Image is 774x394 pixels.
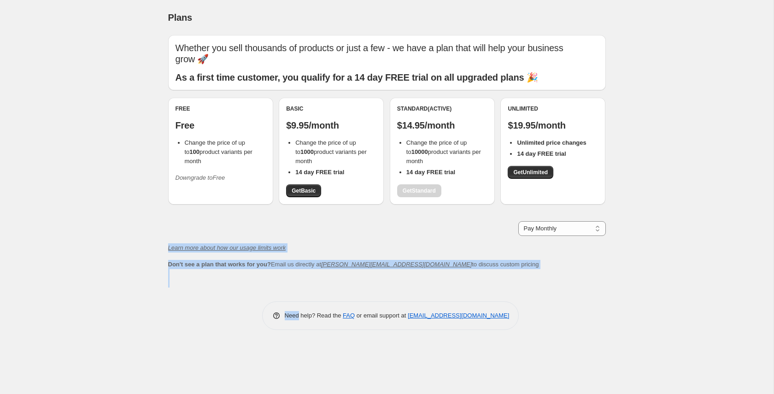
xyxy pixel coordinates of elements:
span: or email support at [355,312,408,319]
p: Free [176,120,266,131]
i: Downgrade to Free [176,174,225,181]
b: 100 [189,148,199,155]
div: Free [176,105,266,112]
b: 14 day FREE trial [406,169,455,176]
div: Unlimited [508,105,598,112]
b: As a first time customer, you qualify for a 14 day FREE trial on all upgraded plans 🎉 [176,72,538,82]
p: Whether you sell thousands of products or just a few - we have a plan that will help your busines... [176,42,598,65]
a: [PERSON_NAME][EMAIL_ADDRESS][DOMAIN_NAME] [321,261,472,268]
span: Get Unlimited [513,169,548,176]
p: $14.95/month [397,120,487,131]
b: 10000 [411,148,428,155]
b: Unlimited price changes [517,139,586,146]
b: Don't see a plan that works for you? [168,261,271,268]
a: GetBasic [286,184,321,197]
b: 14 day FREE trial [517,150,566,157]
a: GetUnlimited [508,166,553,179]
span: Email us directly at to discuss custom pricing [168,261,539,268]
a: [EMAIL_ADDRESS][DOMAIN_NAME] [408,312,509,319]
button: Downgrade toFree [170,171,231,185]
a: FAQ [343,312,355,319]
span: Need help? Read the [285,312,343,319]
span: Change the price of up to product variants per month [185,139,252,165]
span: Plans [168,12,192,23]
div: Standard (Active) [397,105,487,112]
a: Learn more about how our usage limits work [168,244,286,251]
b: 1000 [300,148,314,155]
span: Change the price of up to product variants per month [295,139,367,165]
b: 14 day FREE trial [295,169,344,176]
div: Basic [286,105,376,112]
span: Change the price of up to product variants per month [406,139,481,165]
p: $9.95/month [286,120,376,131]
span: Get Basic [292,187,316,194]
p: $19.95/month [508,120,598,131]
